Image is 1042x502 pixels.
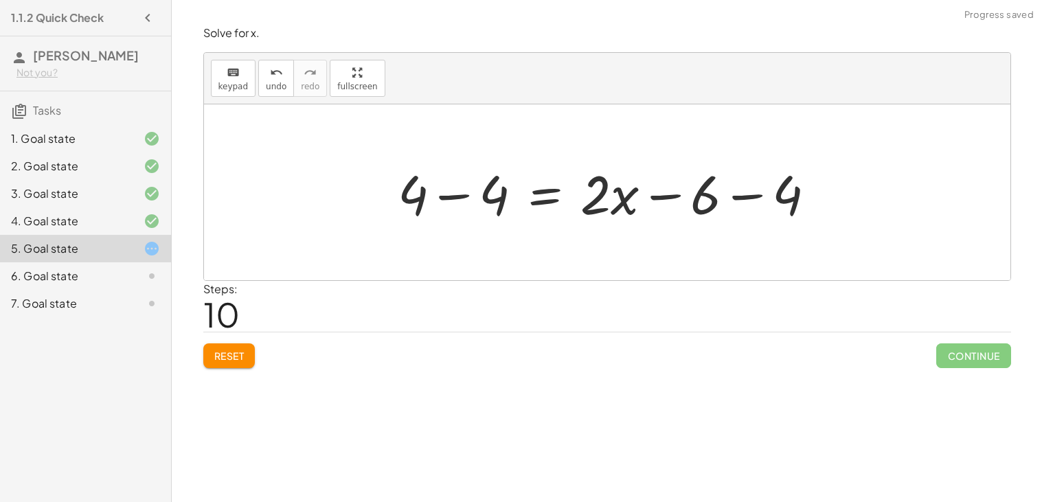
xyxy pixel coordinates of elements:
span: [PERSON_NAME] [33,47,139,63]
button: redoredo [293,60,327,97]
i: keyboard [227,65,240,81]
i: Task finished and correct. [144,185,160,202]
span: Reset [214,350,245,362]
h4: 1.1.2 Quick Check [11,10,104,26]
label: Steps: [203,282,238,296]
span: Tasks [33,103,61,117]
div: 2. Goal state [11,158,122,174]
p: Solve for x. [203,25,1011,41]
button: undoundo [258,60,294,97]
div: 7. Goal state [11,295,122,312]
div: 4. Goal state [11,213,122,229]
span: redo [301,82,319,91]
i: Task finished and correct. [144,158,160,174]
span: keypad [218,82,249,91]
span: Progress saved [964,8,1034,22]
span: 10 [203,293,240,335]
i: Task not started. [144,295,160,312]
span: fullscreen [337,82,377,91]
div: 1. Goal state [11,130,122,147]
button: Reset [203,343,256,368]
span: undo [266,82,286,91]
button: keyboardkeypad [211,60,256,97]
button: fullscreen [330,60,385,97]
i: Task finished and correct. [144,130,160,147]
div: Not you? [16,66,160,80]
i: Task not started. [144,268,160,284]
div: 6. Goal state [11,268,122,284]
div: 3. Goal state [11,185,122,202]
i: Task started. [144,240,160,257]
div: 5. Goal state [11,240,122,257]
i: Task finished and correct. [144,213,160,229]
i: undo [270,65,283,81]
i: redo [304,65,317,81]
